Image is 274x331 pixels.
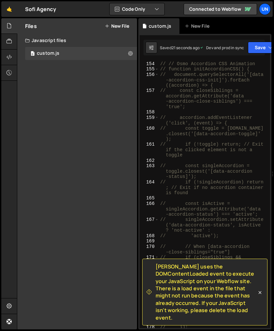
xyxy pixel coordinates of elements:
div: 168 [140,233,159,239]
div: 169 [140,238,159,244]
div: 161 [140,142,159,158]
div: 170 [140,244,159,255]
div: Saved [160,45,200,50]
h2: Files [25,22,37,30]
div: 157 [140,88,159,109]
div: 159 [140,115,159,126]
div: custom.js [149,23,171,29]
div: 178 [140,324,159,330]
div: 172 [140,266,159,282]
div: 166 [140,201,159,217]
div: 175 [140,309,159,314]
div: 155 [140,66,159,72]
div: 163 [140,163,159,180]
div: 21 seconds ago [172,45,200,50]
div: New File [185,23,212,29]
div: 160 [140,126,159,142]
a: 🤙 [1,1,17,17]
div: 173 [140,281,159,287]
div: Dev and prod in sync [200,45,244,50]
div: 17220/47644.js [25,47,137,60]
div: 154 [140,61,159,67]
a: Un [259,3,271,15]
div: 176 [140,314,159,319]
span: 0 [31,51,35,57]
div: 177 [140,319,159,325]
div: custom.js [37,50,59,56]
a: Connected to Webflow [184,3,257,15]
div: 156 [140,72,159,88]
div: 164 [140,180,159,196]
div: 167 [140,217,159,233]
div: 162 [140,158,159,164]
button: Code Only [110,3,164,15]
button: New File [105,23,129,29]
div: 171 [140,255,159,266]
div: 165 [140,195,159,201]
div: Javascript files [17,34,137,47]
div: 158 [140,109,159,115]
div: 174 [140,287,159,309]
span: [PERSON_NAME] uses the DOMContentLoaded event to execute your JavaScript on your Webflow site. Th... [156,263,257,321]
div: Sofi Agency [25,5,56,13]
